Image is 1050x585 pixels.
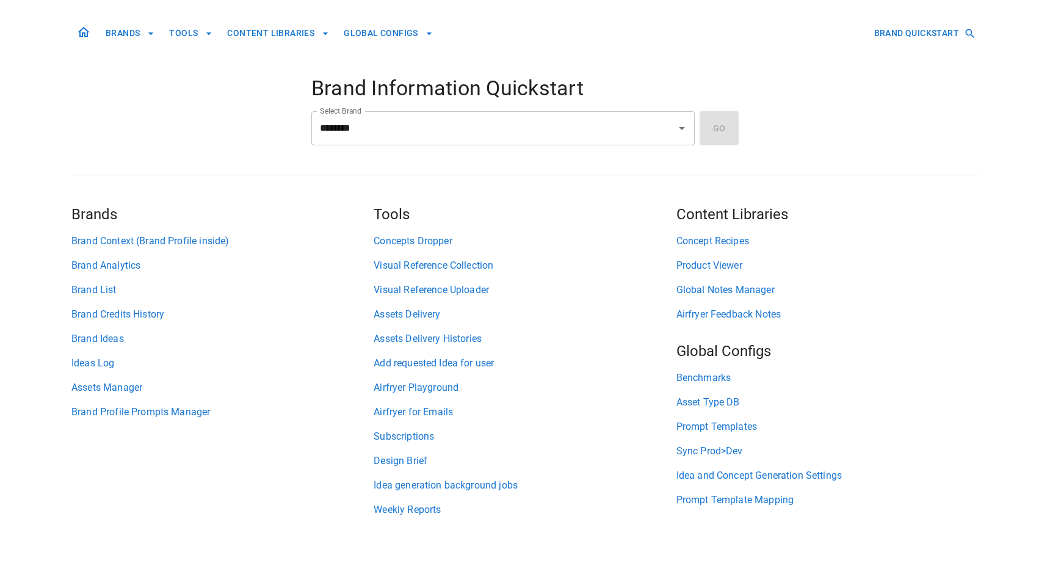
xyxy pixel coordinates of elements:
a: Concept Recipes [676,234,979,249]
a: Ideas Log [71,356,374,371]
a: Product Viewer [676,258,979,273]
h4: Brand Information Quickstart [311,76,739,101]
a: Global Notes Manager [676,283,979,297]
a: Airfryer Playground [374,380,676,395]
a: Weekly Reports [374,503,676,517]
a: Concepts Dropper [374,234,676,249]
h5: Global Configs [676,341,979,361]
button: GLOBAL CONFIGS [339,22,438,45]
a: Design Brief [374,454,676,468]
button: BRANDS [101,22,159,45]
button: CONTENT LIBRARIES [222,22,334,45]
a: Assets Delivery Histories [374,332,676,346]
a: Subscriptions [374,429,676,444]
button: Open [673,120,690,137]
a: Visual Reference Collection [374,258,676,273]
button: TOOLS [164,22,217,45]
a: Asset Type DB [676,395,979,410]
a: Add requested Idea for user [374,356,676,371]
label: Select Brand [320,106,361,116]
a: Airfryer Feedback Notes [676,307,979,322]
h5: Content Libraries [676,205,979,224]
a: Brand Credits History [71,307,374,322]
a: Prompt Template Mapping [676,493,979,507]
a: Brand Context (Brand Profile inside) [71,234,374,249]
a: Benchmarks [676,371,979,385]
a: Idea generation background jobs [374,478,676,493]
a: Assets Manager [71,380,374,395]
a: Airfryer for Emails [374,405,676,420]
a: Idea and Concept Generation Settings [676,468,979,483]
a: Brand List [71,283,374,297]
a: Prompt Templates [676,420,979,434]
a: Assets Delivery [374,307,676,322]
a: Sync Prod>Dev [676,444,979,459]
a: Brand Profile Prompts Manager [71,405,374,420]
a: Brand Analytics [71,258,374,273]
h5: Tools [374,205,676,224]
button: BRAND QUICKSTART [869,22,979,45]
a: Visual Reference Uploader [374,283,676,297]
a: Brand Ideas [71,332,374,346]
h5: Brands [71,205,374,224]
